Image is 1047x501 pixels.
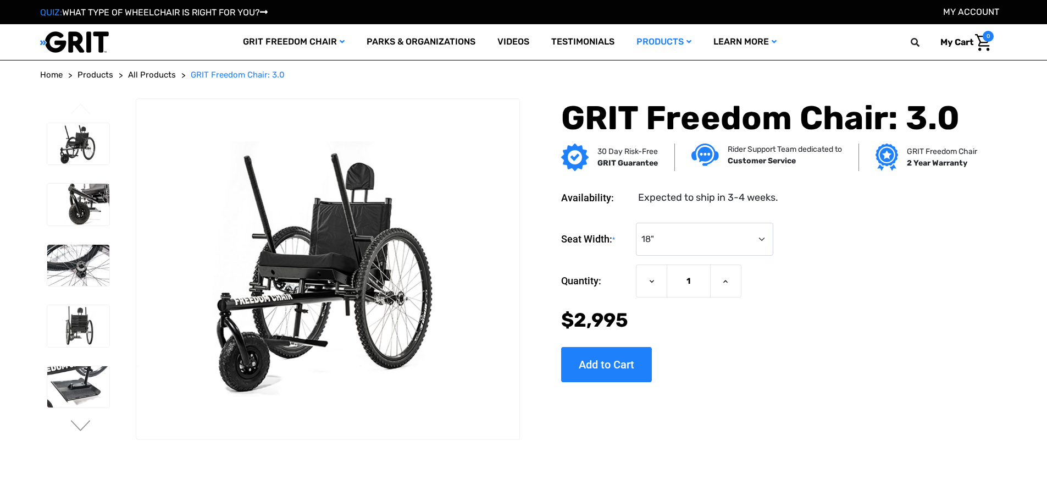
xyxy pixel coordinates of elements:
[191,69,285,81] a: GRIT Freedom Chair: 3.0
[691,144,719,166] img: Customer service
[77,70,113,80] span: Products
[907,146,977,157] p: GRIT Freedom Chair
[191,70,285,80] span: GRIT Freedom Chair: 3.0
[47,366,109,408] img: GRIT Freedom Chair: 3.0
[40,7,62,18] span: QUIZ:
[916,31,932,54] input: Search
[540,24,625,60] a: Testimonials
[40,7,268,18] a: QUIZ:WHAT TYPE OF WHEELCHAIR IS RIGHT FOR YOU?
[40,70,63,80] span: Home
[77,69,113,81] a: Products
[907,158,967,168] strong: 2 Year Warranty
[561,309,628,332] span: $2,995
[983,31,994,42] span: 0
[625,24,702,60] a: Products
[561,190,630,205] dt: Availability:
[597,146,658,157] p: 30 Day Risk-Free
[561,98,973,138] h1: GRIT Freedom Chair: 3.0
[128,69,176,81] a: All Products
[40,31,109,53] img: GRIT All-Terrain Wheelchair and Mobility Equipment
[69,420,92,433] button: Go to slide 2 of 3
[876,144,898,171] img: Grit freedom
[40,69,63,81] a: Home
[486,24,540,60] a: Videos
[47,305,109,347] img: GRIT Freedom Chair: 3.0
[561,223,630,256] label: Seat Width:
[561,144,589,171] img: GRIT Guarantee
[638,190,778,205] dd: Expected to ship in 3-4 weeks.
[232,24,356,60] a: GRIT Freedom Chair
[728,156,796,166] strong: Customer Service
[40,69,1007,81] nav: Breadcrumb
[940,37,973,47] span: My Cart
[728,144,842,155] p: Rider Support Team dedicated to
[136,141,519,397] img: GRIT Freedom Chair: 3.0
[702,24,788,60] a: Learn More
[47,123,109,165] img: GRIT Freedom Chair: 3.0
[356,24,486,60] a: Parks & Organizations
[561,347,652,382] input: Add to Cart
[128,70,176,80] span: All Products
[69,103,92,117] button: Go to slide 3 of 3
[597,158,658,168] strong: GRIT Guarantee
[561,265,630,298] label: Quantity:
[47,245,109,287] img: GRIT Freedom Chair: 3.0
[943,7,999,17] a: Account
[47,184,109,225] img: GRIT Freedom Chair: 3.0
[932,31,994,54] a: Cart with 0 items
[975,34,991,51] img: Cart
